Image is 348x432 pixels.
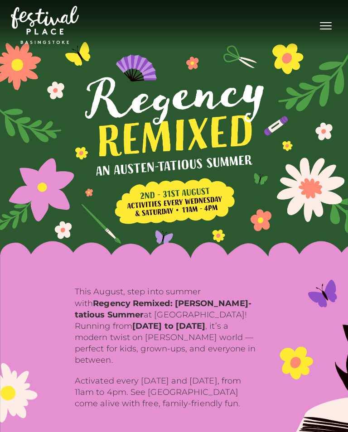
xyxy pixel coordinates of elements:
[11,6,79,44] img: Festival Place Logo
[75,375,256,410] p: Activated every [DATE] and [DATE], from 11am to 4pm. See [GEOGRAPHIC_DATA] come alive with free, ...
[75,286,256,366] p: This August, step into summer with at [GEOGRAPHIC_DATA]! Running from , it’s a modern twist on [P...
[314,18,337,31] button: Toggle navigation
[75,298,251,320] b: Regency Remixed: [PERSON_NAME]-tatious Summer
[132,321,205,331] b: [DATE] to [DATE]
